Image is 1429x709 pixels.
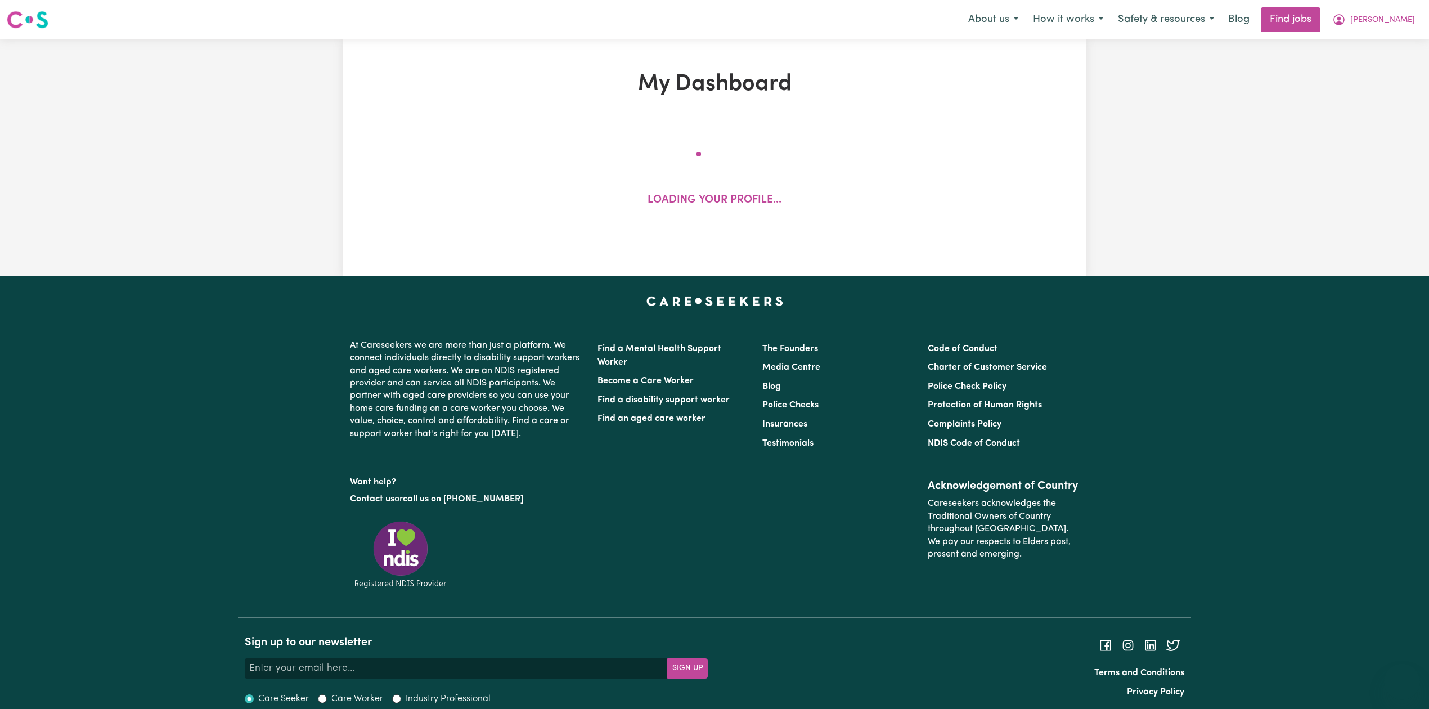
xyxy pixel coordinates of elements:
a: Protection of Human Rights [928,401,1042,410]
h2: Acknowledgement of Country [928,479,1079,493]
a: Become a Care Worker [597,376,694,385]
a: Find a Mental Health Support Worker [597,344,721,367]
a: Contact us [350,495,394,504]
input: Enter your email here... [245,658,668,679]
button: Safety & resources [1111,8,1221,32]
img: Careseekers logo [7,10,48,30]
p: Loading your profile... [648,192,781,209]
a: Media Centre [762,363,820,372]
a: Follow Careseekers on Facebook [1099,641,1112,650]
a: Blog [762,382,781,391]
a: Complaints Policy [928,420,1001,429]
span: [PERSON_NAME] [1350,14,1415,26]
a: Find an aged care worker [597,414,705,423]
a: Careseekers home page [646,297,783,306]
p: Careseekers acknowledges the Traditional Owners of Country throughout [GEOGRAPHIC_DATA]. We pay o... [928,493,1079,565]
a: Privacy Policy [1127,688,1184,697]
a: Find a disability support worker [597,396,730,405]
p: Want help? [350,472,584,488]
label: Care Worker [331,692,383,706]
a: Police Checks [762,401,819,410]
a: Insurances [762,420,807,429]
a: Terms and Conditions [1094,668,1184,677]
a: Police Check Policy [928,382,1006,391]
a: Charter of Customer Service [928,363,1047,372]
iframe: Button to launch messaging window [1384,664,1420,700]
a: Follow Careseekers on Twitter [1166,641,1180,650]
a: Code of Conduct [928,344,997,353]
a: Testimonials [762,439,814,448]
a: Find jobs [1261,7,1320,32]
label: Industry Professional [406,692,491,706]
a: NDIS Code of Conduct [928,439,1020,448]
button: My Account [1325,8,1422,32]
a: Blog [1221,7,1256,32]
button: How it works [1026,8,1111,32]
a: Careseekers logo [7,7,48,33]
a: Follow Careseekers on Instagram [1121,641,1135,650]
a: call us on [PHONE_NUMBER] [403,495,523,504]
button: Subscribe [667,658,708,679]
img: Registered NDIS provider [350,519,451,590]
a: The Founders [762,344,818,353]
button: About us [961,8,1026,32]
p: or [350,488,584,510]
h1: My Dashboard [474,71,955,98]
a: Follow Careseekers on LinkedIn [1144,641,1157,650]
h2: Sign up to our newsletter [245,636,708,649]
p: At Careseekers we are more than just a platform. We connect individuals directly to disability su... [350,335,584,445]
label: Care Seeker [258,692,309,706]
